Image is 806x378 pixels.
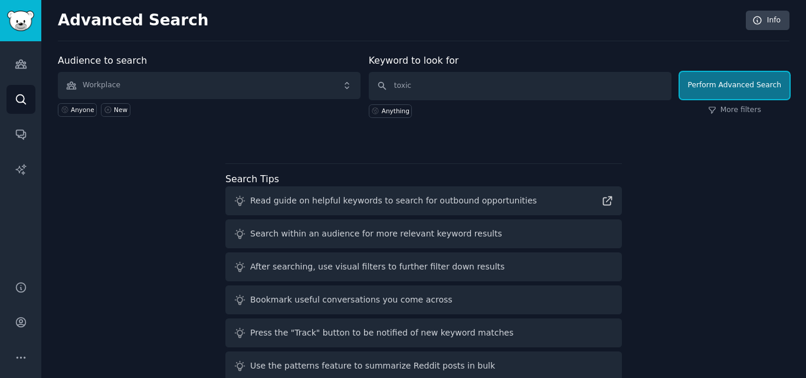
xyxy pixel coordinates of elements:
[369,55,459,66] label: Keyword to look for
[680,72,789,99] button: Perform Advanced Search
[382,107,409,115] div: Anything
[7,11,34,31] img: GummySearch logo
[708,105,761,116] a: More filters
[250,360,495,372] div: Use the patterns feature to summarize Reddit posts in bulk
[250,327,513,339] div: Press the "Track" button to be notified of new keyword matches
[250,261,504,273] div: After searching, use visual filters to further filter down results
[58,55,147,66] label: Audience to search
[250,195,537,207] div: Read guide on helpful keywords to search for outbound opportunities
[746,11,789,31] a: Info
[250,228,502,240] div: Search within an audience for more relevant keyword results
[114,106,127,114] div: New
[58,11,739,30] h2: Advanced Search
[250,294,453,306] div: Bookmark useful conversations you come across
[369,72,671,100] input: Any keyword
[58,72,361,99] button: Workplace
[225,173,279,185] label: Search Tips
[71,106,94,114] div: Anyone
[101,103,130,117] a: New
